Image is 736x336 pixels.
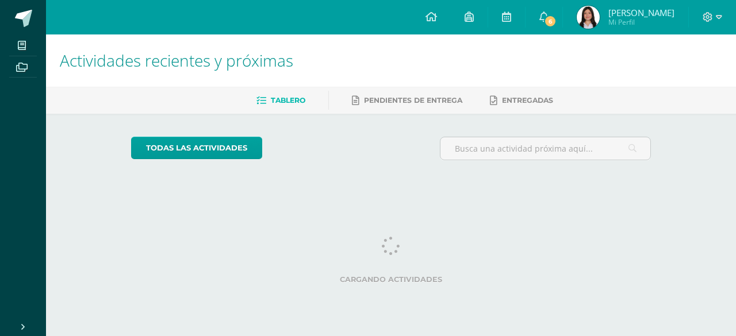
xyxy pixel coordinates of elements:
span: Actividades recientes y próximas [60,49,293,71]
a: Tablero [256,91,305,110]
span: Mi Perfil [608,17,674,27]
span: Tablero [271,96,305,105]
span: [PERSON_NAME] [608,7,674,18]
img: 44a490a2c478ea92f394c8ceed1f6f56.png [577,6,600,29]
label: Cargando actividades [131,275,651,284]
span: Pendientes de entrega [364,96,462,105]
a: Pendientes de entrega [352,91,462,110]
span: 6 [544,15,557,28]
input: Busca una actividad próxima aquí... [440,137,651,160]
a: todas las Actividades [131,137,262,159]
a: Entregadas [490,91,553,110]
span: Entregadas [502,96,553,105]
